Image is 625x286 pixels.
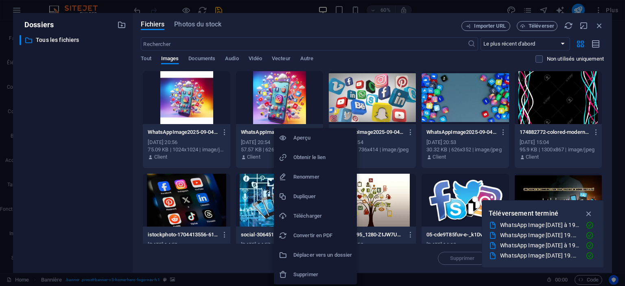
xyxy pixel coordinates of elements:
h6: Obtenir le lien [293,153,352,162]
h6: Aperçu [293,133,352,143]
h6: Convertir en PDF [293,231,352,240]
h6: Télécharger [293,211,352,221]
h6: Supprimer [293,270,352,279]
h6: Déplacer vers un dossier [293,250,352,260]
h6: Dupliquer [293,192,352,201]
h6: Renommer [293,172,352,182]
